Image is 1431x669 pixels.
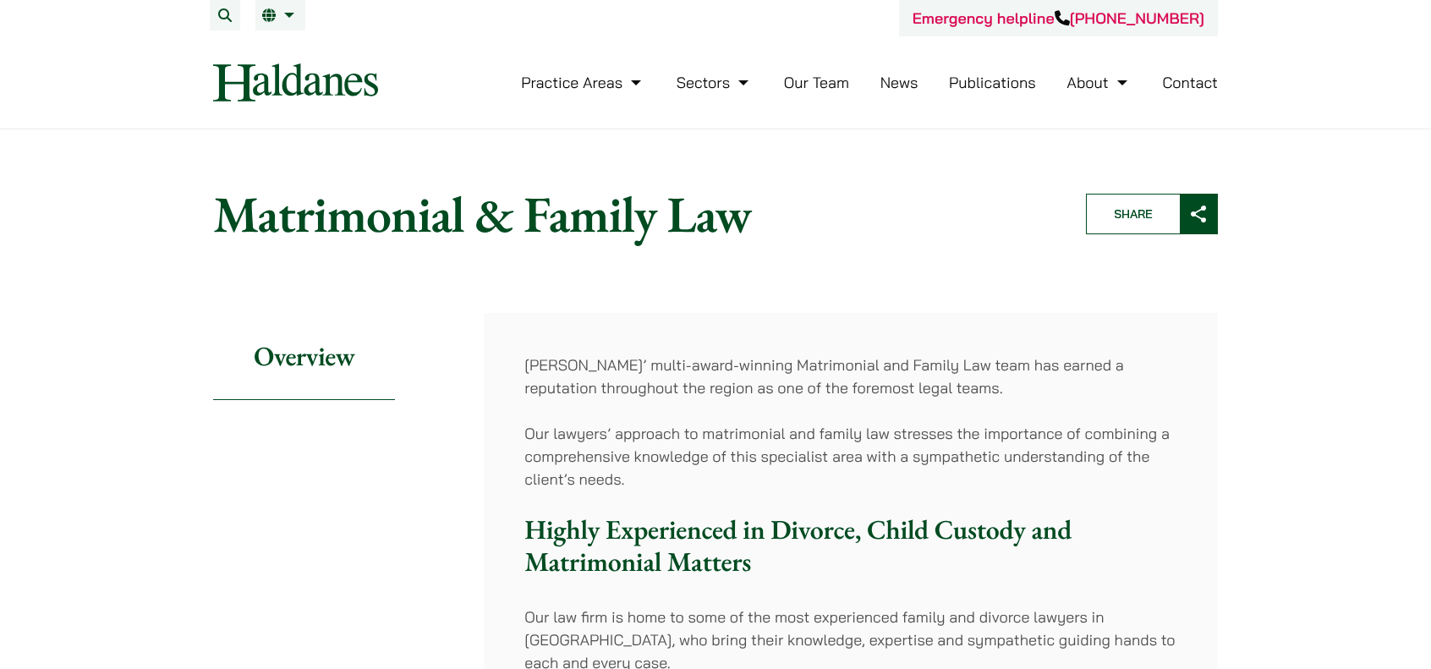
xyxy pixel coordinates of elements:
[524,422,1177,491] p: Our lawyers’ approach to matrimonial and family law stresses the importance of combining a compre...
[524,354,1177,399] p: [PERSON_NAME]’ multi-award-winning Matrimonial and Family Law team has earned a reputation throug...
[1066,73,1131,92] a: About
[524,513,1177,579] h3: Highly Experienced in Divorce, Child Custody and Matrimonial Matters
[913,8,1204,28] a: Emergency helpline[PHONE_NUMBER]
[521,73,645,92] a: Practice Areas
[784,73,849,92] a: Our Team
[1087,195,1180,233] span: Share
[213,313,395,400] h2: Overview
[213,184,1057,244] h1: Matrimonial & Family Law
[213,63,378,101] img: Logo of Haldanes
[880,73,918,92] a: News
[677,73,753,92] a: Sectors
[262,8,299,22] a: EN
[1162,73,1218,92] a: Contact
[1086,194,1218,234] button: Share
[949,73,1036,92] a: Publications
